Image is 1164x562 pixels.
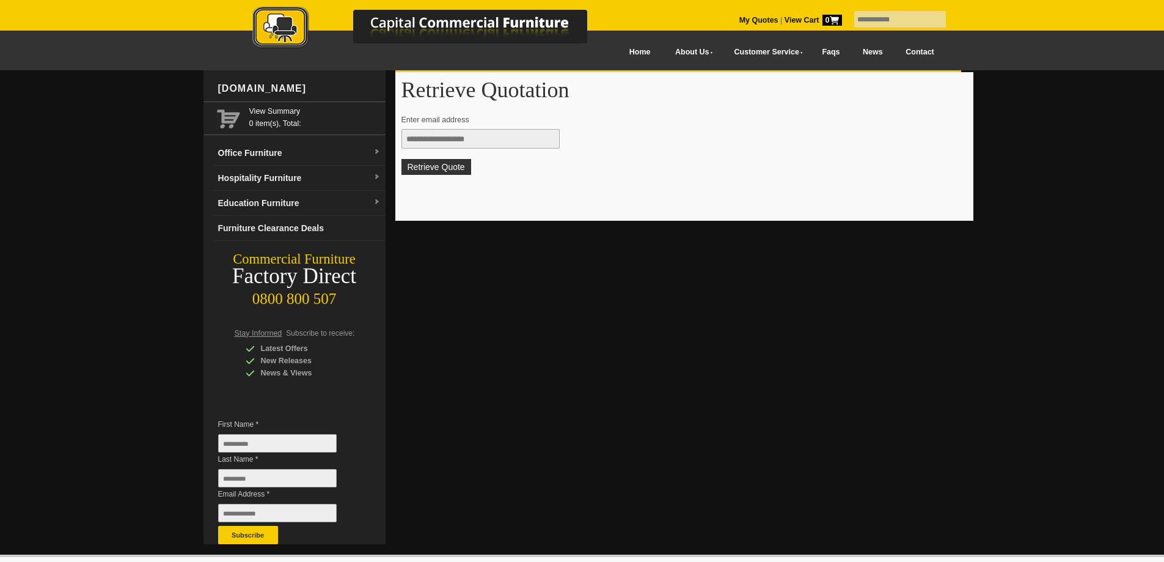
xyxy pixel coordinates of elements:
span: 0 item(s), Total: [249,105,381,128]
input: First Name * [218,434,337,453]
a: My Quotes [739,16,778,24]
a: News [851,39,894,66]
a: View Cart0 [782,16,841,24]
button: Retrieve Quote [401,159,471,175]
div: 0800 800 507 [203,284,386,308]
input: Email Address * [218,504,337,522]
img: Capital Commercial Furniture Logo [219,6,646,51]
a: View Summary [249,105,381,117]
span: Email Address * [218,488,355,500]
img: dropdown [373,149,381,156]
div: [DOMAIN_NAME] [213,70,386,107]
div: Latest Offers [246,342,362,355]
a: Faqs [811,39,852,66]
a: Furniture Clearance Deals [213,216,386,241]
p: Enter email address [401,114,956,126]
a: Hospitality Furnituredropdown [213,166,386,191]
img: dropdown [373,199,381,206]
a: Office Furnituredropdown [213,141,386,166]
a: Capital Commercial Furniture Logo [219,6,646,54]
div: News & Views [246,367,362,379]
span: Subscribe to receive: [286,329,354,338]
h1: Retrieve Quotation [401,78,967,102]
span: 0 [822,15,842,26]
a: About Us [662,39,720,66]
a: Customer Service [720,39,810,66]
span: Last Name * [218,453,355,465]
a: Contact [894,39,945,66]
strong: View Cart [785,16,842,24]
span: First Name * [218,418,355,431]
div: Factory Direct [203,268,386,285]
input: Last Name * [218,469,337,487]
img: dropdown [373,174,381,181]
div: New Releases [246,355,362,367]
span: Stay Informed [235,329,282,338]
button: Subscribe [218,526,278,544]
div: Commercial Furniture [203,251,386,268]
a: Education Furnituredropdown [213,191,386,216]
